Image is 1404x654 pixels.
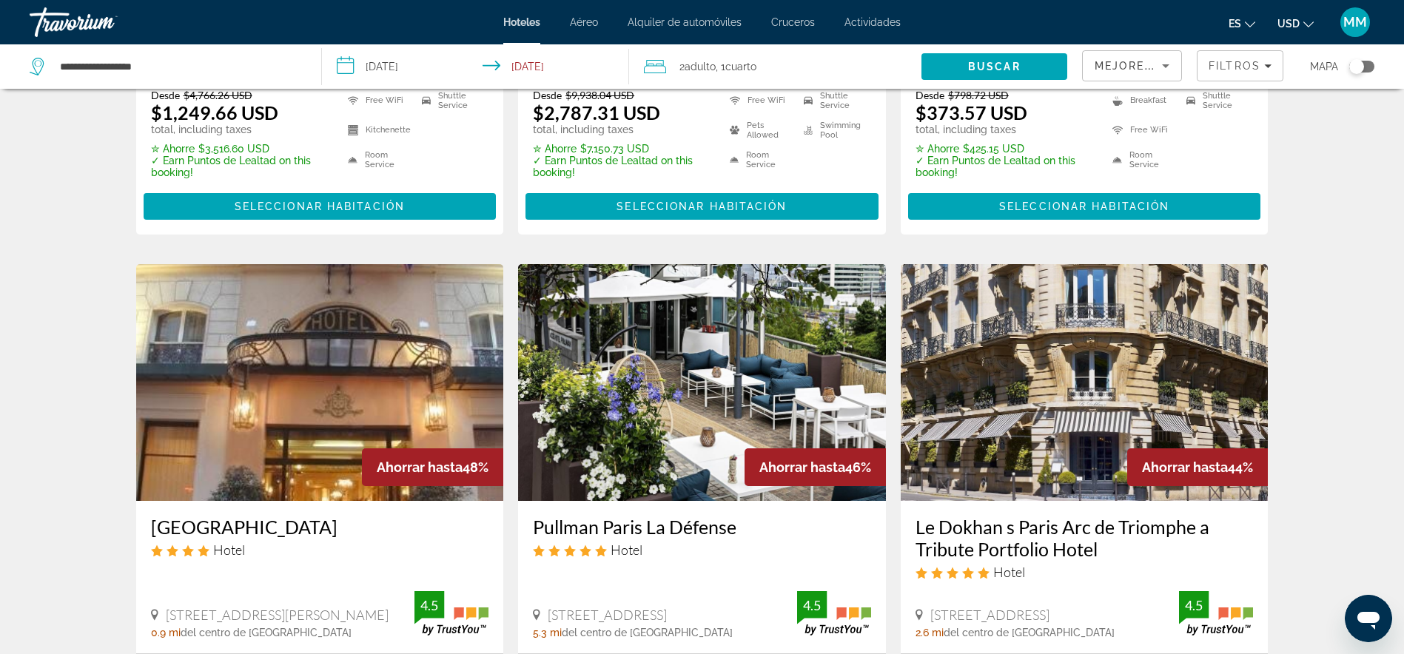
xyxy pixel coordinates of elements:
[144,197,497,213] a: Seleccionar habitación
[716,56,756,77] span: , 1
[725,61,756,73] span: Cuarto
[916,155,1094,178] p: ✓ Earn Puntos de Lealtad on this booking!
[548,607,667,623] span: [STREET_ADDRESS]
[1229,18,1241,30] span: es
[901,264,1269,501] img: Le Dokhan s Paris Arc de Triomphe a Tribute Portfolio Hotel
[151,89,180,101] span: Desde
[151,627,181,638] span: 0.9 mi
[151,124,329,135] p: total, including taxes
[362,448,503,486] div: 48%
[948,89,1009,101] del: $798.72 USD
[533,516,871,538] a: Pullman Paris La Défense
[1105,149,1179,171] li: Room Service
[570,16,598,28] a: Aéreo
[151,143,195,155] span: ✮ Ahorre
[525,197,879,213] a: Seleccionar habitación
[377,459,463,475] span: Ahorrar hasta
[771,16,815,28] a: Cruceros
[533,101,660,124] ins: $2,787.31 USD
[181,627,352,638] span: del centro de [GEOGRAPHIC_DATA]
[930,607,1049,623] span: [STREET_ADDRESS]
[1338,60,1374,73] button: Toggle map
[916,143,959,155] span: ✮ Ahorre
[1127,448,1268,486] div: 44%
[533,155,711,178] p: ✓ Earn Puntos de Lealtad on this booking!
[151,101,278,124] ins: $1,249.66 USD
[235,200,405,212] span: Seleccionar habitación
[151,542,489,558] div: 4 star Hotel
[1336,7,1374,38] button: User Menu
[565,89,634,101] del: $9,938.04 USD
[722,119,797,141] li: Pets Allowed
[151,155,329,178] p: ✓ Earn Puntos de Lealtad on this booking!
[533,542,871,558] div: 5 star Hotel
[796,119,871,141] li: Swimming Pool
[844,16,901,28] a: Actividades
[414,591,488,635] img: TrustYou guest rating badge
[213,542,245,558] span: Hotel
[503,16,540,28] a: Hoteles
[722,89,797,111] li: Free WiFi
[340,119,414,141] li: Kitchenette
[797,591,871,635] img: TrustYou guest rating badge
[916,89,944,101] span: Desde
[533,143,711,155] p: $7,150.73 USD
[916,143,1094,155] p: $425.15 USD
[916,101,1027,124] ins: $373.57 USD
[916,516,1254,560] a: Le Dokhan s Paris Arc de Triomphe a Tribute Portfolio Hotel
[617,200,787,212] span: Seleccionar habitación
[414,89,488,111] li: Shuttle Service
[184,89,252,101] del: $4,766.26 USD
[340,89,414,111] li: Free WiFi
[629,44,921,89] button: Travelers: 2 adults, 0 children
[58,55,299,78] input: Search hotel destination
[1179,596,1209,614] div: 4.5
[340,149,414,171] li: Room Service
[1105,89,1179,111] li: Breakfast
[533,124,711,135] p: total, including taxes
[1142,459,1228,475] span: Ahorrar hasta
[908,197,1261,213] a: Seleccionar habitación
[144,193,497,220] button: Seleccionar habitación
[679,56,716,77] span: 2
[1277,13,1314,34] button: Change currency
[1095,60,1243,72] span: Mejores descuentos
[151,516,489,538] h3: [GEOGRAPHIC_DATA]
[916,564,1254,580] div: 5 star Hotel
[908,193,1261,220] button: Seleccionar habitación
[533,89,562,101] span: Desde
[1197,50,1283,81] button: Filters
[1095,57,1169,75] mat-select: Sort by
[1179,89,1253,111] li: Shuttle Service
[322,44,629,89] button: Select check in and out date
[628,16,742,28] a: Alquiler de automóviles
[533,627,562,638] span: 5.3 mi
[525,193,879,220] button: Seleccionar habitación
[151,143,329,155] p: $3,516.60 USD
[968,61,1021,73] span: Buscar
[611,542,642,558] span: Hotel
[1277,18,1300,30] span: USD
[1209,60,1260,72] span: Filtros
[414,596,444,614] div: 4.5
[1229,13,1255,34] button: Change language
[797,596,827,614] div: 4.5
[533,143,577,155] span: ✮ Ahorre
[30,3,178,41] a: Travorium
[1343,15,1367,30] span: MM
[136,264,504,501] a: Hotel St Pétersbourg Opéra & Spa
[944,627,1115,638] span: del centro de [GEOGRAPHIC_DATA]
[1310,56,1338,77] span: Mapa
[166,607,389,623] span: [STREET_ADDRESS][PERSON_NAME]
[722,149,797,171] li: Room Service
[685,61,716,73] span: Adulto
[1179,591,1253,635] img: TrustYou guest rating badge
[562,627,733,638] span: del centro de [GEOGRAPHIC_DATA]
